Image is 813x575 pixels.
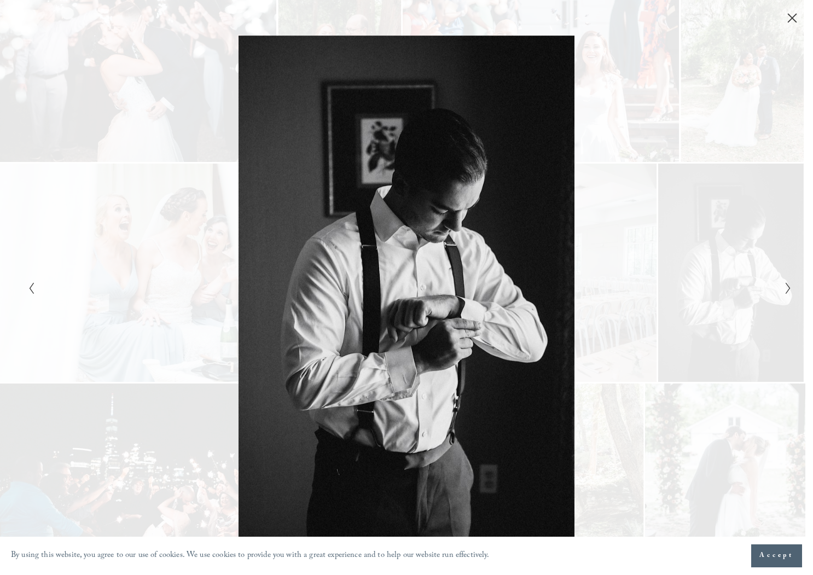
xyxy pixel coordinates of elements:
[781,281,788,294] button: Next Slide
[783,12,801,24] button: Close
[25,281,32,294] button: Previous Slide
[751,544,802,567] button: Accept
[759,550,794,561] span: Accept
[11,548,490,564] p: By using this website, you agree to our use of cookies. We use cookies to provide you with a grea...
